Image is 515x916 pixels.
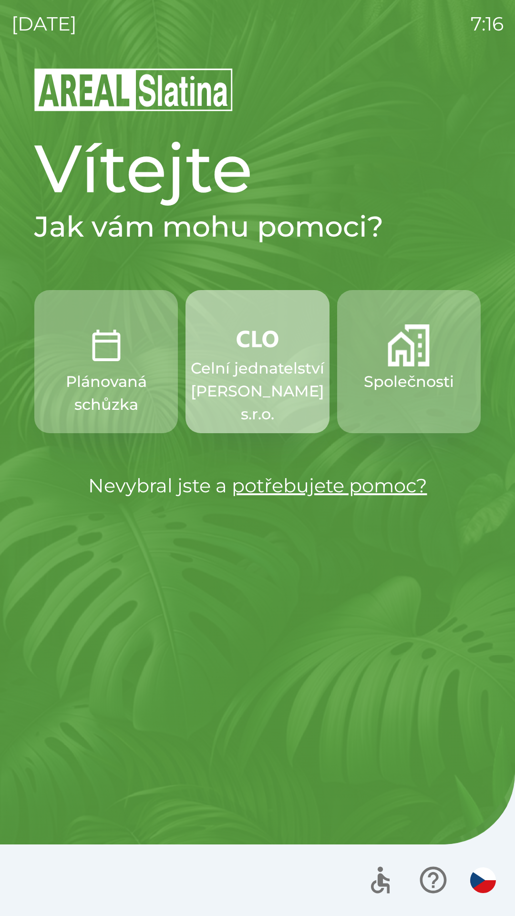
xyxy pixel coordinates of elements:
p: 7:16 [471,10,504,38]
h2: Jak vám mohu pomoci? [34,209,481,244]
button: Celní jednatelství [PERSON_NAME] s.r.o. [185,290,329,433]
img: 889875ac-0dea-4846-af73-0927569c3e97.png [237,324,278,353]
img: Logo [34,67,481,113]
img: cs flag [470,867,496,893]
a: potřebujete pomoc? [232,474,427,497]
p: Plánovaná schůzka [57,370,155,416]
img: 0ea463ad-1074-4378-bee6-aa7a2f5b9440.png [85,324,127,366]
button: Společnosti [337,290,481,433]
h1: Vítejte [34,128,481,209]
p: [DATE] [11,10,77,38]
p: Společnosti [364,370,454,393]
button: Plánovaná schůzka [34,290,178,433]
p: Nevybral jste a [34,471,481,500]
img: 58b4041c-2a13-40f9-aad2-b58ace873f8c.png [388,324,430,366]
p: Celní jednatelství [PERSON_NAME] s.r.o. [191,357,324,426]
